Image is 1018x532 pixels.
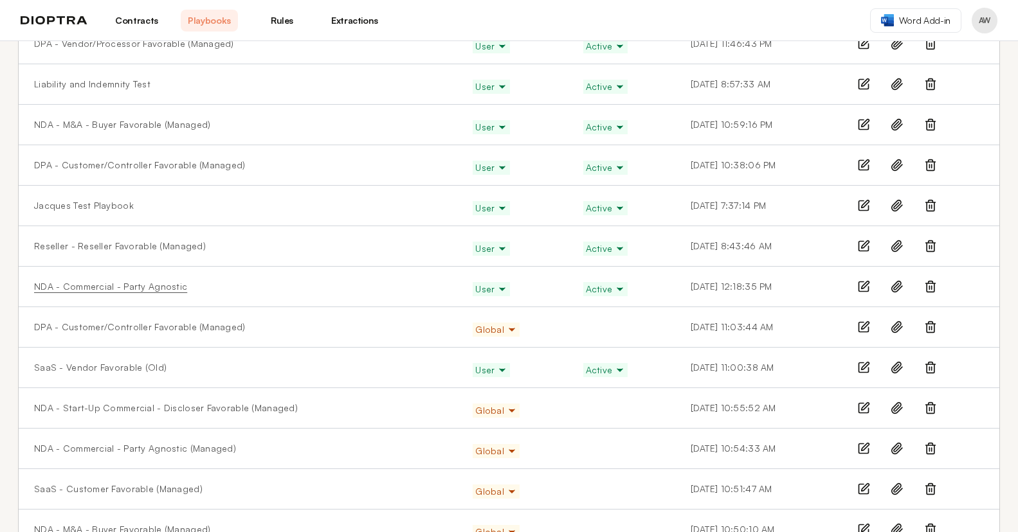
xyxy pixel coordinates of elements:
[583,39,628,53] button: Active
[34,240,206,253] a: Reseller - Reseller Favorable (Managed)
[475,323,517,336] span: Global
[583,363,628,377] button: Active
[972,8,997,33] button: Profile menu
[583,161,628,175] button: Active
[586,202,626,215] span: Active
[473,80,510,94] button: User
[586,121,626,134] span: Active
[475,161,507,174] span: User
[475,80,507,93] span: User
[34,159,246,172] a: DPA - Customer/Controller Favorable (Managed)
[586,242,626,255] span: Active
[583,120,628,134] button: Active
[475,283,507,296] span: User
[586,283,626,296] span: Active
[675,24,842,64] td: [DATE] 11:46:43 PM
[583,282,628,296] button: Active
[675,388,842,429] td: [DATE] 10:55:52 AM
[675,64,842,105] td: [DATE] 8:57:33 AM
[583,201,628,215] button: Active
[675,105,842,145] td: [DATE] 10:59:16 PM
[475,242,507,255] span: User
[473,363,510,377] button: User
[586,40,626,53] span: Active
[473,282,510,296] button: User
[326,10,383,31] a: Extractions
[675,429,842,469] td: [DATE] 10:54:33 AM
[675,267,842,307] td: [DATE] 12:18:35 PM
[675,469,842,510] td: [DATE] 10:51:47 AM
[475,121,507,134] span: User
[675,226,842,267] td: [DATE] 8:43:46 AM
[34,361,167,374] a: SaaS - Vendor Favorable (Old)
[34,321,246,333] a: DPA - Customer/Controller Favorable (Managed)
[881,14,894,26] img: word
[34,118,210,131] a: NDA - M&A - Buyer Favorable (Managed)
[473,323,520,337] button: Global
[586,364,626,377] span: Active
[473,484,520,499] button: Global
[473,120,510,134] button: User
[34,402,298,414] a: NDA - Start-Up Commercial - Discloser Favorable (Managed)
[675,186,842,226] td: [DATE] 7:37:14 PM
[675,307,842,348] td: [DATE] 11:03:44 AM
[675,145,842,186] td: [DATE] 10:38:06 PM
[583,80,628,94] button: Active
[473,403,520,418] button: Global
[473,39,510,53] button: User
[34,483,203,495] a: SaaS - Customer Favorable (Managed)
[473,201,510,215] button: User
[108,10,165,31] a: Contracts
[34,280,187,293] a: NDA - Commercial - Party Agnostic
[586,80,626,93] span: Active
[475,445,517,457] span: Global
[675,348,842,388] td: [DATE] 11:00:38 AM
[473,161,510,175] button: User
[34,199,134,212] a: Jacques Test Playbook
[181,10,238,31] a: Playbooks
[475,202,507,215] span: User
[475,364,507,377] span: User
[253,10,311,31] a: Rules
[583,242,628,256] button: Active
[870,8,961,33] a: Word Add-in
[475,40,507,53] span: User
[34,442,236,455] a: NDA - Commercial - Party Agnostic (Managed)
[475,404,517,417] span: Global
[21,16,87,25] img: logo
[899,14,950,27] span: Word Add-in
[34,78,150,91] a: Liability and Indemnity Test
[586,161,626,174] span: Active
[475,485,517,498] span: Global
[473,242,510,256] button: User
[34,37,234,50] a: DPA - Vendor/Processor Favorable (Managed)
[473,444,520,458] button: Global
